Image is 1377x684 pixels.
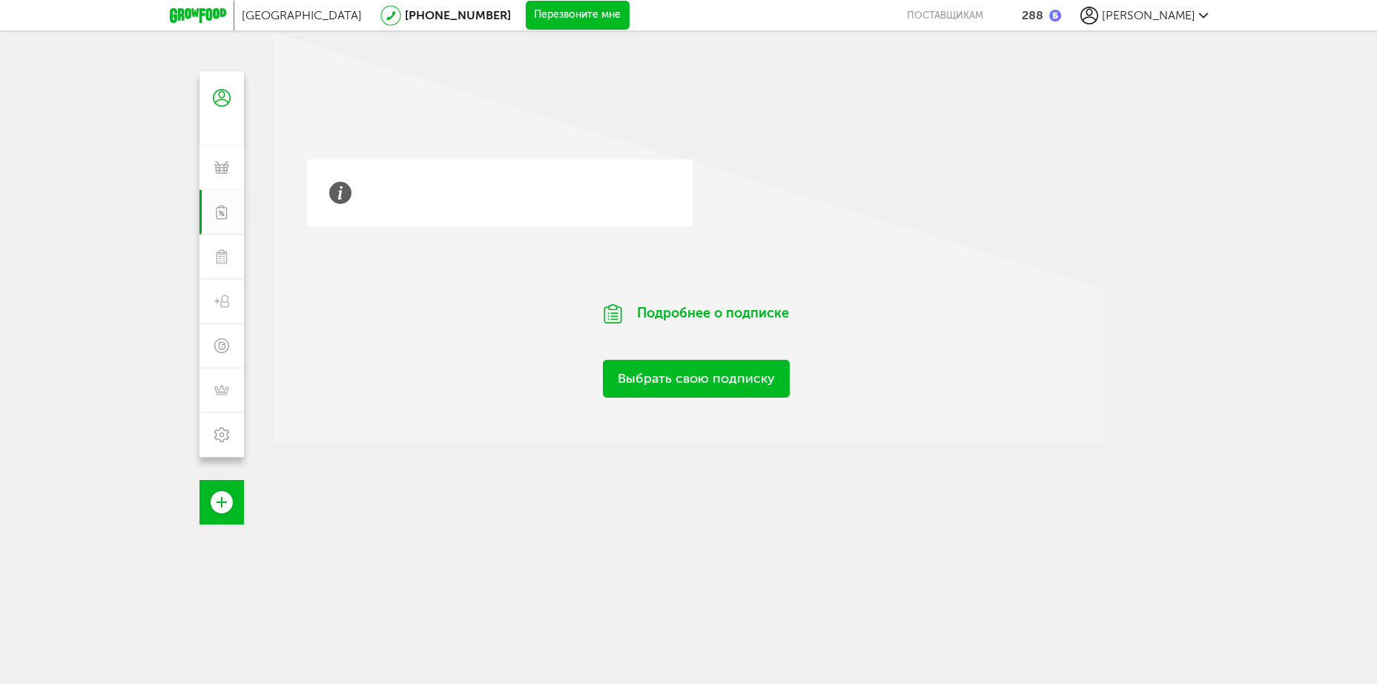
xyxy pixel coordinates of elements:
div: 288 [1022,8,1043,22]
span: [GEOGRAPHIC_DATA] [242,8,362,22]
img: info-grey.b4c3b60.svg [329,182,351,204]
button: Перезвоните мне [526,1,630,30]
span: [PERSON_NAME] [1102,8,1195,22]
div: Подробнее о подписке [563,286,830,342]
img: bonus_b.cdccf46.png [1049,10,1061,22]
a: [PHONE_NUMBER] [405,8,511,22]
a: Выбрать свою подписку [603,360,790,398]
